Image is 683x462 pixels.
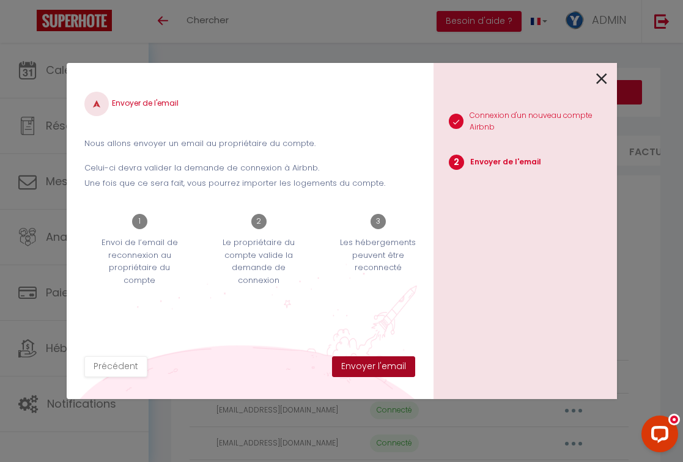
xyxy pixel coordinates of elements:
[132,214,147,229] span: 1
[93,237,187,287] p: Envoi de l’email de reconnexion au propriétaire du compte
[84,177,415,189] p: Une fois que ce sera fait, vous pourrez importer les logements du compte.
[332,356,415,377] button: Envoyer l'email
[632,411,683,462] iframe: LiveChat chat widget
[470,156,541,168] p: Envoyer de l'email
[470,110,617,133] p: Connexion d'un nouveau compte Airbnb
[331,237,426,274] p: Les hébergements peuvent être reconnecté
[84,92,415,116] h4: Envoyer de l'email
[371,214,386,229] span: 3
[84,356,147,377] button: Précédent
[449,155,464,170] span: 2
[84,137,415,150] p: Nous allons envoyer un email au propriétaire du compte.
[251,214,267,229] span: 2
[212,237,306,287] p: Le propriétaire du compte valide la demande de connexion
[84,162,415,174] p: Celui-ci devra valider la demande de connexion à Airbnb.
